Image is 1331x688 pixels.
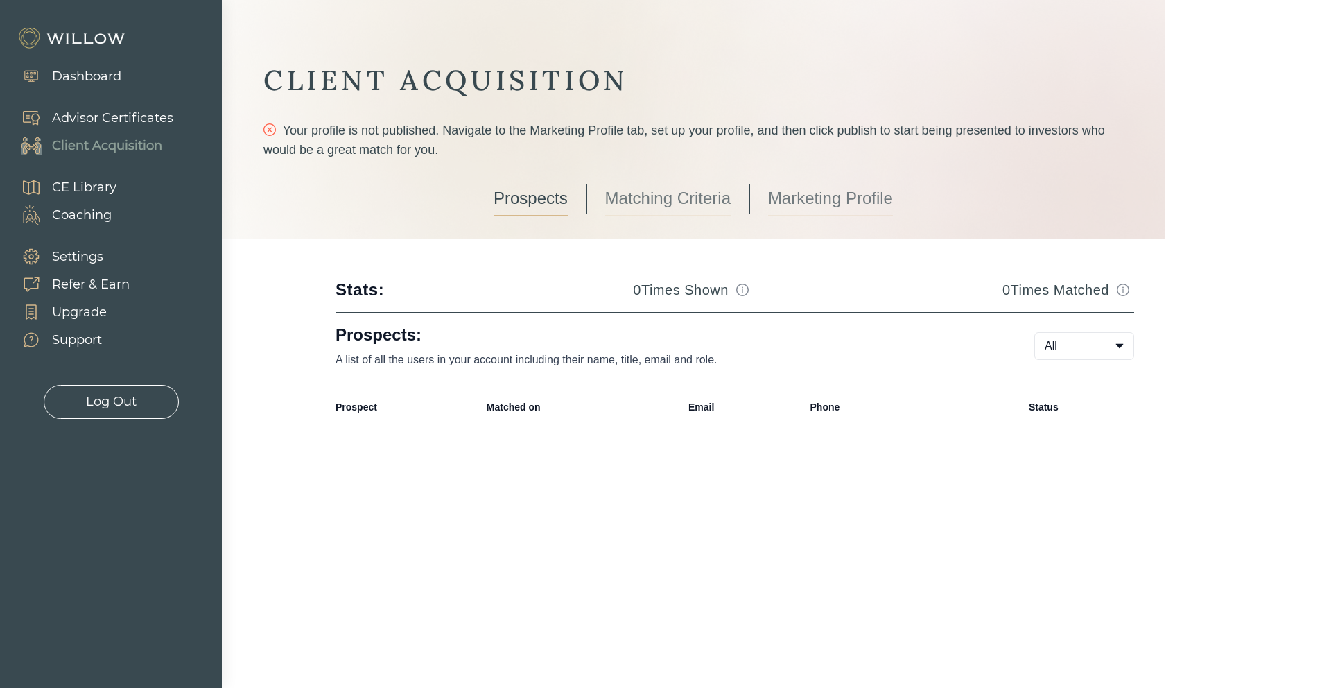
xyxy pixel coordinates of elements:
[7,243,130,270] a: Settings
[263,62,1123,98] div: CLIENT ACQUISITION
[7,173,116,201] a: CE Library
[52,206,112,225] div: Coaching
[1002,280,1109,300] h3: 0 Times Matched
[1114,341,1125,352] span: caret-down
[494,182,568,216] a: Prospects
[52,331,102,350] div: Support
[478,390,680,424] th: Matched on
[52,178,116,197] div: CE Library
[52,67,121,86] div: Dashboard
[7,62,121,90] a: Dashboard
[768,182,893,216] a: Marketing Profile
[736,284,749,296] span: info-circle
[52,137,162,155] div: Client Acquisition
[17,27,128,49] img: Willow
[86,393,137,411] div: Log Out
[7,298,130,326] a: Upgrade
[52,248,103,266] div: Settings
[633,280,729,300] h3: 0 Times Shown
[680,390,802,424] th: Email
[1117,284,1129,296] span: info-circle
[1112,279,1134,301] button: Match info
[263,123,276,136] span: close-circle
[52,275,130,294] div: Refer & Earn
[731,279,754,301] button: Match info
[52,109,173,128] div: Advisor Certificates
[7,132,173,160] a: Client Acquisition
[52,303,107,322] div: Upgrade
[7,201,116,229] a: Coaching
[7,104,173,132] a: Advisor Certificates
[263,121,1123,160] div: Your profile is not published. Navigate to the Marketing Profile tab, set up your profile, and th...
[7,270,130,298] a: Refer & Earn
[336,279,384,301] div: Stats:
[336,324,990,346] h1: Prospects:
[1045,338,1057,354] span: All
[336,352,990,368] p: A list of all the users in your account including their name, title, email and role.
[934,390,1067,424] th: Status
[336,390,478,424] th: Prospect
[802,390,934,424] th: Phone
[605,182,731,216] a: Matching Criteria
